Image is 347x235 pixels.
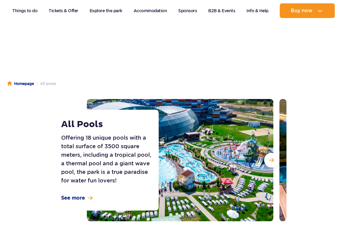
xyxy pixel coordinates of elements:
[246,3,268,18] a: Info & Help
[49,3,78,18] a: Tickets & Offer
[7,81,34,87] a: Homepage
[280,3,335,18] button: Buy now
[134,3,167,18] a: Accommodation
[87,99,273,221] img: Outdoor section of Suntago, with pools and slides, surrounded by sunbeds and greenery
[12,3,37,18] a: Things to do
[291,8,312,13] span: Buy now
[61,119,154,130] h1: All Pools
[61,195,85,201] span: See more
[178,3,197,18] a: Sponsors
[264,153,279,167] button: Next slide
[61,195,93,201] a: See more
[208,3,235,18] a: B2B & Events
[90,3,122,18] a: Explore the park
[61,134,154,185] p: Offering 18 unique pools with a total surface of 3500 square meters, including a tropical pool, a...
[34,81,56,87] li: All pools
